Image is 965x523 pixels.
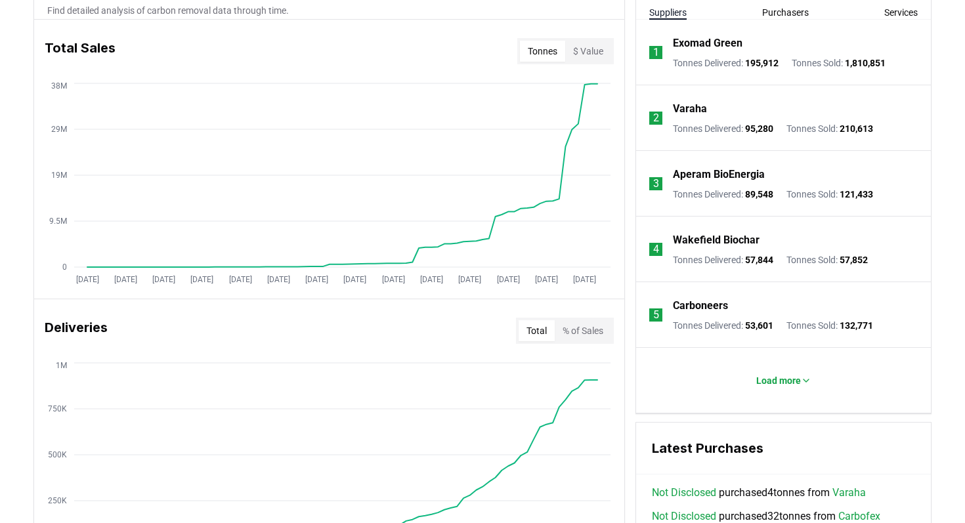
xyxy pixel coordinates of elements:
tspan: [DATE] [190,275,213,284]
tspan: [DATE] [497,275,520,284]
h3: Total Sales [45,38,116,64]
p: 3 [653,176,659,192]
tspan: 1M [56,361,67,370]
p: 2 [653,110,659,126]
p: Tonnes Delivered : [673,188,773,201]
tspan: [DATE] [114,275,137,284]
span: 210,613 [840,123,873,134]
p: Tonnes Sold : [786,122,873,135]
span: 57,852 [840,255,868,265]
tspan: [DATE] [420,275,443,284]
tspan: 9.5M [49,217,67,226]
p: Tonnes Sold : [792,56,886,70]
a: Wakefield Biochar [673,232,760,248]
span: 57,844 [745,255,773,265]
tspan: 250K [48,496,67,505]
tspan: [DATE] [382,275,405,284]
button: % of Sales [555,320,611,341]
tspan: [DATE] [458,275,481,284]
span: 195,912 [745,58,779,68]
tspan: 29M [51,125,67,134]
p: 4 [653,241,659,257]
h3: Latest Purchases [652,438,915,458]
p: Load more [756,374,801,387]
p: Tonnes Sold : [786,319,873,332]
span: 95,280 [745,123,773,134]
a: Carboneers [673,298,728,314]
tspan: [DATE] [267,275,290,284]
a: Varaha [673,101,707,117]
tspan: 19M [51,171,67,180]
span: 1,810,851 [845,58,886,68]
a: Aperam BioEnergia [673,167,765,182]
span: 89,548 [745,189,773,199]
tspan: 0 [62,262,67,272]
p: Tonnes Delivered : [673,319,773,332]
p: 5 [653,307,659,323]
p: Tonnes Delivered : [673,56,779,70]
tspan: [DATE] [573,275,596,284]
p: Tonnes Sold : [786,188,873,201]
tspan: [DATE] [535,275,558,284]
a: Exomad Green [673,35,742,51]
h3: Deliveries [45,318,108,344]
button: Suppliers [649,6,687,19]
span: 132,771 [840,320,873,331]
tspan: 38M [51,81,67,91]
button: Services [884,6,918,19]
button: Load more [746,367,822,394]
p: Tonnes Sold : [786,253,868,266]
tspan: [DATE] [229,275,252,284]
tspan: [DATE] [343,275,366,284]
button: $ Value [565,41,611,62]
p: Find detailed analysis of carbon removal data through time. [47,4,611,17]
span: 53,601 [745,320,773,331]
button: Tonnes [520,41,565,62]
tspan: 500K [48,450,67,459]
p: Tonnes Delivered : [673,122,773,135]
tspan: [DATE] [76,275,99,284]
p: Tonnes Delivered : [673,253,773,266]
tspan: 750K [48,404,67,413]
button: Total [519,320,555,341]
a: Not Disclosed [652,485,716,501]
span: purchased 4 tonnes from [652,485,866,501]
tspan: [DATE] [305,275,328,284]
a: Varaha [832,485,866,501]
tspan: [DATE] [152,275,175,284]
p: 1 [653,45,659,60]
span: 121,433 [840,189,873,199]
button: Purchasers [762,6,809,19]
